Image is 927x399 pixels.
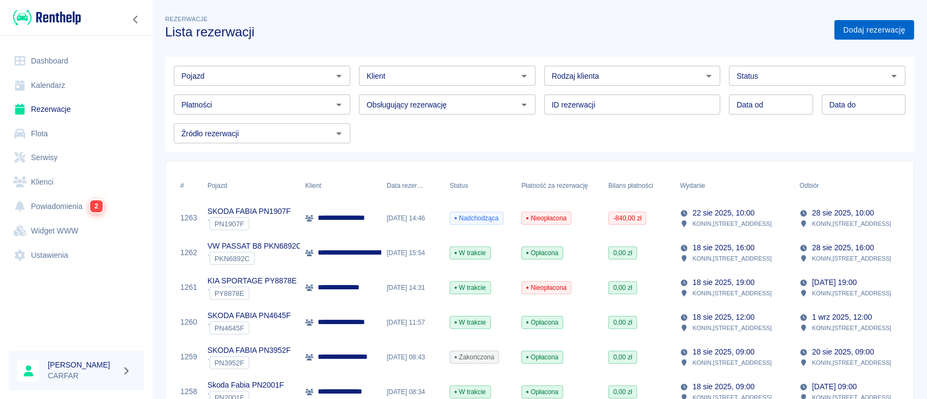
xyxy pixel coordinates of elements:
span: Opłacona [522,318,563,327]
div: Płatność za rezerwację [521,170,588,201]
div: Odbiór [794,170,913,201]
p: VW PASSAT B8 PKN6892C [207,240,301,252]
span: 0,00 zł [609,283,636,293]
a: Klienci [9,170,144,194]
span: Opłacona [522,248,563,258]
span: 2 [90,200,103,212]
div: ` [207,287,297,300]
p: KONIN , [STREET_ADDRESS] [692,288,772,298]
p: 28 sie 2025, 10:00 [812,207,874,219]
span: 0,00 zł [609,248,636,258]
input: DD.MM.YYYY [729,94,812,115]
span: W trakcie [450,283,490,293]
div: Wydanie [680,170,705,201]
div: # [180,170,184,201]
div: [DATE] 15:54 [381,236,444,270]
a: 1260 [180,316,197,328]
div: Wydanie [674,170,794,201]
div: Klient [305,170,321,201]
button: Sort [424,178,439,193]
p: [DATE] 09:00 [812,381,856,392]
div: ` [207,321,291,334]
div: Status [450,170,468,201]
h3: Lista rezerwacji [165,24,825,40]
span: 0,00 zł [609,387,636,397]
span: Nieopłacona [522,213,571,223]
button: Otwórz [331,126,346,141]
div: Pojazd [202,170,300,201]
a: Dodaj rezerwację [834,20,914,40]
span: Nadchodząca [450,213,503,223]
a: Flota [9,122,144,146]
p: SKODA FABIA PN4645F [207,310,291,321]
input: DD.MM.YYYY [822,94,905,115]
div: Odbiór [799,170,819,201]
p: 1 wrz 2025, 12:00 [812,312,872,323]
div: Data rezerwacji [387,170,424,201]
button: Otwórz [331,68,346,84]
span: PKN6892C [210,255,254,263]
p: KONIN , [STREET_ADDRESS] [812,219,891,229]
p: KONIN , [STREET_ADDRESS] [812,254,891,263]
div: Data rezerwacji [381,170,444,201]
div: Klient [300,170,381,201]
div: [DATE] 11:57 [381,305,444,340]
span: Zakończona [450,352,499,362]
button: Sort [705,178,720,193]
span: W trakcie [450,248,490,258]
span: Rezerwacje [165,16,207,22]
a: Serwisy [9,145,144,170]
div: Bilans płatności [603,170,674,201]
a: 1258 [180,386,197,397]
p: 20 sie 2025, 09:00 [812,346,874,358]
p: KONIN , [STREET_ADDRESS] [692,254,772,263]
p: 18 sie 2025, 09:00 [692,381,754,392]
p: KONIN , [STREET_ADDRESS] [692,323,772,333]
p: SKODA FABIA PN3952F [207,345,291,356]
p: 18 sie 2025, 19:00 [692,277,754,288]
span: -840,00 zł [609,213,646,223]
div: ` [207,217,291,230]
p: 22 sie 2025, 10:00 [692,207,754,219]
h6: [PERSON_NAME] [48,359,117,370]
span: PN4645F [210,324,249,332]
div: [DATE] 14:31 [381,270,444,305]
span: 0,00 zł [609,352,636,362]
button: Otwórz [886,68,901,84]
div: Pojazd [207,170,227,201]
p: KONIN , [STREET_ADDRESS] [692,219,772,229]
button: Otwórz [516,68,532,84]
p: KONIN , [STREET_ADDRESS] [812,288,891,298]
a: 1261 [180,282,197,293]
span: W trakcie [450,318,490,327]
p: 18 sie 2025, 12:00 [692,312,754,323]
p: [DATE] 19:00 [812,277,856,288]
p: SKODA FABIA PN1907F [207,206,291,217]
a: Dashboard [9,49,144,73]
span: PY8878E [210,289,249,297]
button: Otwórz [701,68,716,84]
div: # [175,170,202,201]
span: PN3952F [210,359,249,367]
span: PN1907F [210,220,249,228]
div: ` [207,356,291,369]
p: KIA SPORTAGE PY8878E [207,275,297,287]
a: 1259 [180,351,197,363]
a: Powiadomienia2 [9,194,144,219]
a: 1263 [180,212,197,224]
img: Renthelp logo [13,9,81,27]
div: ` [207,252,301,265]
a: Widget WWW [9,219,144,243]
span: Nieopłacona [522,283,571,293]
a: Kalendarz [9,73,144,98]
p: 18 sie 2025, 09:00 [692,346,754,358]
div: Bilans płatności [608,170,653,201]
span: W trakcie [450,387,490,397]
button: Sort [819,178,834,193]
span: 0,00 zł [609,318,636,327]
button: Otwórz [331,97,346,112]
a: Ustawienia [9,243,144,268]
p: KONIN , [STREET_ADDRESS] [812,358,891,368]
p: KONIN , [STREET_ADDRESS] [692,358,772,368]
p: 28 sie 2025, 16:00 [812,242,874,254]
